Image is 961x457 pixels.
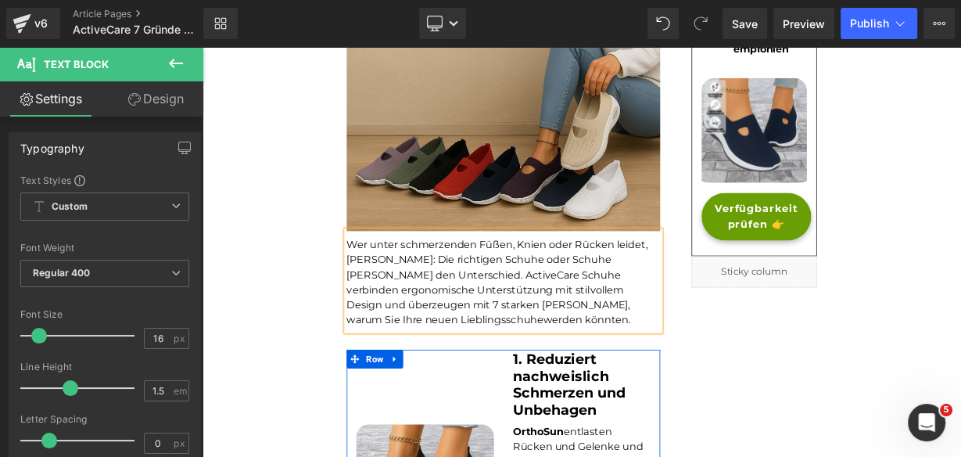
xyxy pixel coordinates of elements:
span: Publish [850,17,889,30]
button: More [923,8,955,39]
div: Line Height [20,362,189,372]
span: px [174,333,187,344]
span: Save [732,16,758,32]
a: Verfügbarkeit prüfen 👉 [622,182,759,242]
font: Wer unter schmerzenden Füßen, Knien oder Rücken leidet, [PERSON_NAME]: Die richtigen Schuhe oder ... [180,239,555,348]
a: v6 [6,8,60,39]
button: Undo [647,8,679,39]
div: Font Weight [20,243,189,254]
div: Text Styles [20,174,189,186]
a: Preview [773,8,834,39]
div: Font Size [20,309,189,320]
b: Custom [52,200,88,214]
b: Regular 400 [33,267,91,279]
span: px [174,438,187,448]
a: New Library [203,8,238,39]
span: ActiveCare 7 Gründe Adv [73,23,199,36]
div: v6 [31,13,51,34]
iframe: Intercom live chat [908,404,945,441]
span: Text Block [44,58,109,70]
button: Redo [685,8,716,39]
a: Design [105,81,206,117]
span: Row [200,378,230,401]
a: Article Pages [73,8,228,20]
span: Verfügbarkeit prüfen 👉 [639,193,743,231]
a: Expand / Collapse [230,378,250,401]
span: em [174,386,187,396]
span: 5 [940,404,952,416]
div: Typography [20,133,84,155]
button: Publish [841,8,917,39]
div: Letter Spacing [20,414,189,425]
span: Preview [783,16,825,32]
